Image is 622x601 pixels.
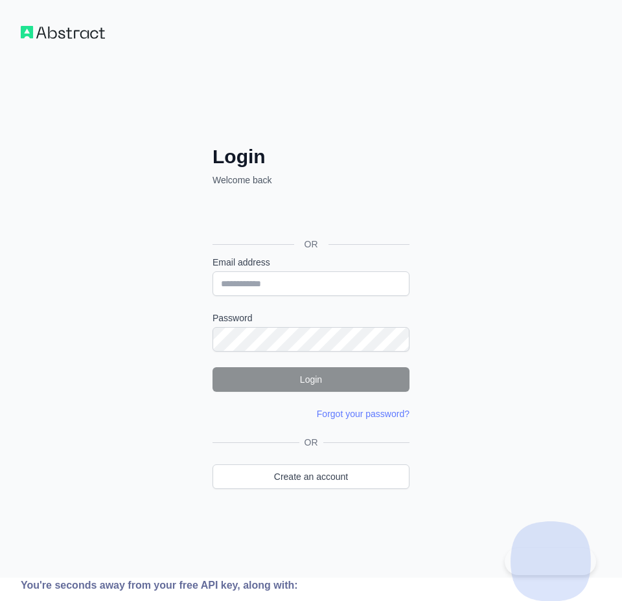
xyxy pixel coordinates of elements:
[213,256,409,269] label: Email address
[213,174,409,187] p: Welcome back
[294,238,328,251] span: OR
[213,367,409,392] button: Login
[213,201,407,229] div: Accedi con Google. Si apre in una nuova scheda
[299,436,323,449] span: OR
[213,312,409,324] label: Password
[213,464,409,489] a: Create an account
[317,409,409,419] a: Forgot your password?
[21,26,105,39] img: Workflow
[21,578,419,593] div: You're seconds away from your free API key, along with:
[505,548,596,575] iframe: Toggle Customer Support
[206,201,413,229] iframe: Pulsante Accedi con Google
[213,145,409,168] h2: Login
